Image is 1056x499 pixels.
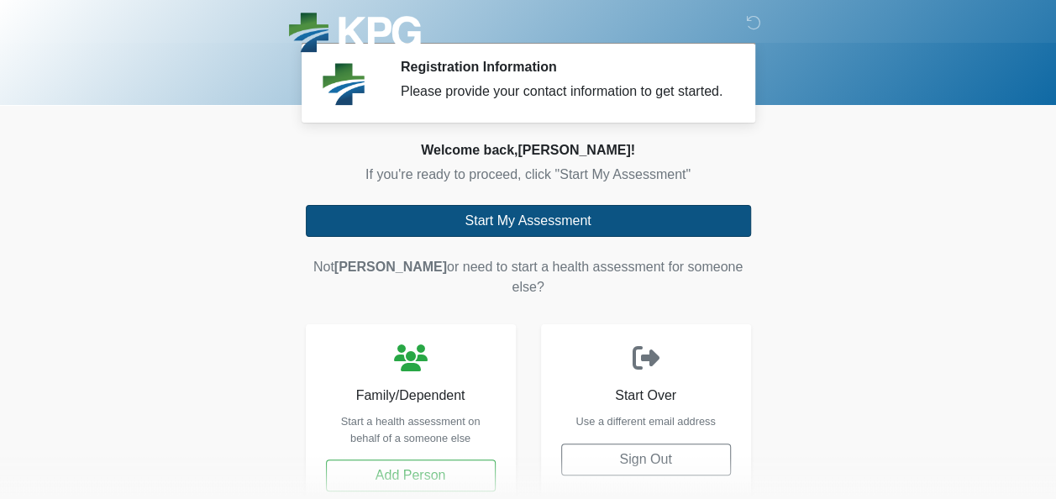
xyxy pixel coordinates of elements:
button: Sign Out [561,444,731,475]
p: If you're ready to proceed, click "Start My Assessment" [306,165,751,185]
div: Please provide your contact information to get started. [401,81,726,102]
button: Add Person [326,460,496,491]
h2: Welcome back, ! [306,142,751,158]
span: [PERSON_NAME] [517,143,630,157]
img: Agent Avatar [318,59,369,109]
p: Use a different email address [561,413,731,429]
h6: Start Over [561,387,731,403]
span: [PERSON_NAME] [334,260,447,274]
p: Not or need to start a health assessment for someone else? [306,257,751,297]
img: KPG Healthcare Logo [289,13,421,57]
p: Start a health assessment on behalf of a someone else [326,413,496,445]
button: Start My Assessment [306,205,751,237]
h6: Family/Dependent [326,387,496,403]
